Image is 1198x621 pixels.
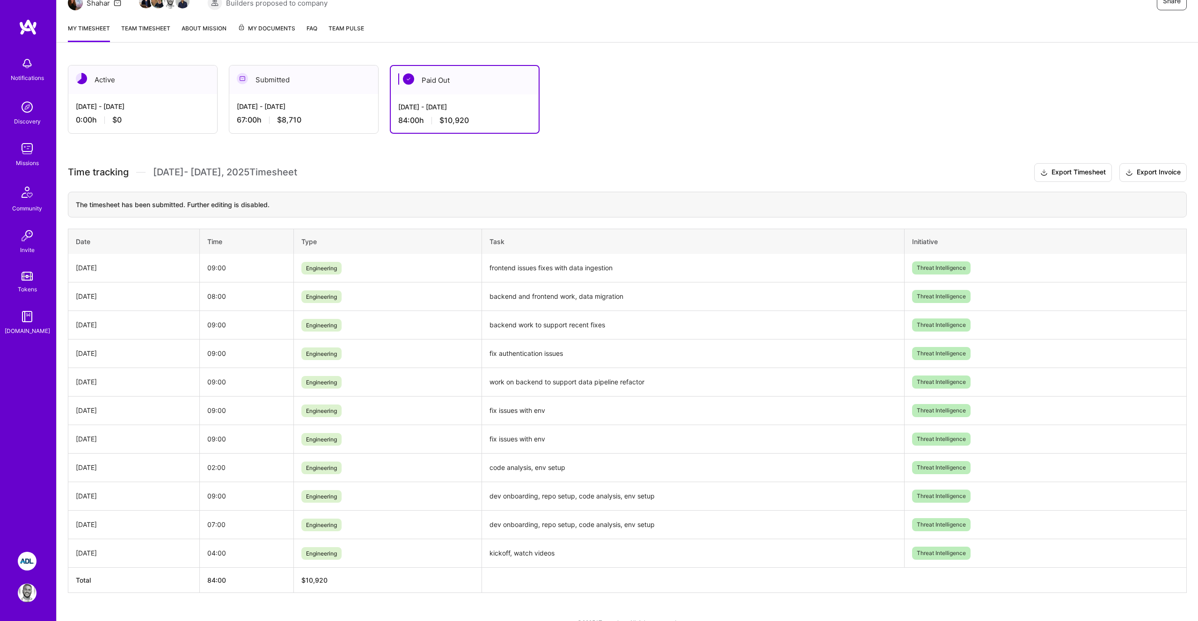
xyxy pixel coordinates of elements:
[15,584,39,602] a: User Avatar
[16,181,38,203] img: Community
[14,116,41,126] div: Discovery
[200,396,294,425] td: 09:00
[229,65,378,94] div: Submitted
[912,318,971,332] span: Threat Intelligence
[68,567,200,592] th: Total
[18,54,37,73] img: bell
[912,290,971,303] span: Threat Intelligence
[200,510,294,539] td: 07:00
[482,339,905,368] td: fix authentication issues
[11,73,44,83] div: Notifications
[200,339,294,368] td: 09:00
[301,290,342,303] span: Engineering
[121,23,170,42] a: Team timesheet
[200,482,294,510] td: 09:00
[237,101,371,111] div: [DATE] - [DATE]
[301,404,342,417] span: Engineering
[76,520,192,529] div: [DATE]
[200,567,294,592] th: 84:00
[68,229,200,254] th: Date
[482,254,905,282] td: frontend issues fixes with data ingestion
[200,368,294,396] td: 09:00
[912,404,971,417] span: Threat Intelligence
[307,23,317,42] a: FAQ
[912,433,971,446] span: Threat Intelligence
[200,453,294,482] td: 02:00
[200,310,294,339] td: 09:00
[18,98,37,116] img: discovery
[18,552,37,570] img: ADL: Technology Modernization Sprint 1
[153,166,297,178] span: [DATE] - [DATE] , 2025 Timesheet
[301,490,342,503] span: Engineering
[301,433,342,446] span: Engineering
[16,158,39,168] div: Missions
[398,116,531,125] div: 84:00 h
[482,282,905,310] td: backend and frontend work, data migration
[912,547,971,560] span: Threat Intelligence
[76,73,87,84] img: Active
[18,284,37,294] div: Tokens
[238,23,295,34] span: My Documents
[329,25,364,32] span: Team Pulse
[912,261,971,274] span: Threat Intelligence
[76,491,192,501] div: [DATE]
[76,548,192,558] div: [DATE]
[912,461,971,474] span: Threat Intelligence
[76,291,192,301] div: [DATE]
[68,65,217,94] div: Active
[301,519,342,531] span: Engineering
[482,482,905,510] td: dev onboarding, repo setup, code analysis, env setup
[68,166,129,178] span: Time tracking
[76,101,210,111] div: [DATE] - [DATE]
[68,192,1187,217] div: The timesheet has been submitted. Further editing is disabled.
[76,115,210,125] div: 0:00 h
[439,116,469,125] span: $10,920
[301,547,342,560] span: Engineering
[301,347,342,360] span: Engineering
[112,115,122,125] span: $0
[482,539,905,567] td: kickoff, watch videos
[76,348,192,358] div: [DATE]
[301,262,342,274] span: Engineering
[482,425,905,453] td: fix issues with env
[912,375,971,389] span: Threat Intelligence
[482,396,905,425] td: fix issues with env
[182,23,226,42] a: About Mission
[12,203,42,213] div: Community
[18,226,37,245] img: Invite
[200,539,294,567] td: 04:00
[68,23,110,42] a: My timesheet
[22,272,33,281] img: tokens
[301,319,342,332] span: Engineering
[76,320,192,330] div: [DATE]
[1119,163,1187,182] button: Export Invoice
[200,425,294,453] td: 09:00
[912,347,971,360] span: Threat Intelligence
[200,282,294,310] td: 08:00
[1034,163,1112,182] button: Export Timesheet
[76,263,192,273] div: [DATE]
[329,23,364,42] a: Team Pulse
[301,376,342,389] span: Engineering
[5,326,50,336] div: [DOMAIN_NAME]
[238,23,295,42] a: My Documents
[1125,168,1133,178] i: icon Download
[912,490,971,503] span: Threat Intelligence
[294,229,482,254] th: Type
[482,229,905,254] th: Task
[301,462,342,474] span: Engineering
[237,115,371,125] div: 67:00 h
[398,102,531,112] div: [DATE] - [DATE]
[277,115,301,125] span: $8,710
[15,552,39,570] a: ADL: Technology Modernization Sprint 1
[237,73,248,84] img: Submitted
[76,377,192,387] div: [DATE]
[76,434,192,444] div: [DATE]
[482,453,905,482] td: code analysis, env setup
[76,462,192,472] div: [DATE]
[18,307,37,326] img: guide book
[18,139,37,158] img: teamwork
[912,518,971,531] span: Threat Intelligence
[403,73,414,85] img: Paid Out
[18,584,37,602] img: User Avatar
